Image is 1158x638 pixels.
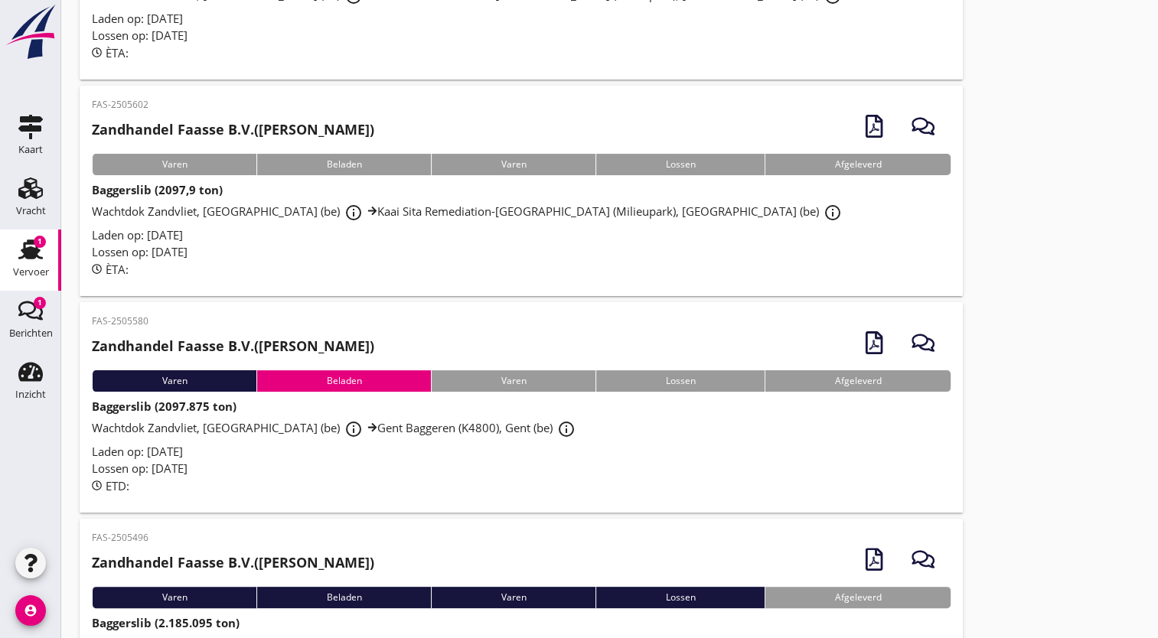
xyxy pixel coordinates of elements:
a: FAS-2505580Zandhandel Faasse B.V.([PERSON_NAME])VarenBeladenVarenLossenAfgeleverdBaggerslib (2097... [80,302,963,513]
font: Kaai Sita Remediation-[GEOGRAPHIC_DATA] (Milieupark), [GEOGRAPHIC_DATA] (be) [377,203,819,219]
div: Lossen [595,154,765,175]
i: info_outline [557,420,576,438]
div: 1 [34,236,46,248]
i: info_outline [344,420,363,438]
font: Wachtdok Zandvliet, [GEOGRAPHIC_DATA] (be) [92,420,340,435]
font: FAS-2505602 [92,98,148,111]
div: Afgeleverd [765,370,951,392]
span: Laden op: [DATE] [92,11,183,26]
font: Wachtdok Zandvliet, [GEOGRAPHIC_DATA] (be) [92,203,340,219]
span: Lossen op: [DATE] [92,244,188,259]
div: Lossen [595,587,765,608]
span: Laden op: [DATE] [92,444,183,459]
span: Laden op: [DATE] [92,227,183,243]
img: logo-small.a267ee39.svg [3,4,58,60]
strong: Baggerslib (2097.875 ton) [92,399,236,414]
div: Vervoer [13,267,49,277]
div: Beladen [256,154,431,175]
i: info_outline [344,203,363,222]
h2: ([PERSON_NAME]) [92,119,374,140]
div: Inzicht [15,389,46,399]
span: ETD: [106,478,129,493]
strong: Baggerslib (2.185.095 ton) [92,615,240,630]
div: Kaart [18,145,43,155]
div: Beladen [256,587,431,608]
div: Lossen [595,370,765,392]
span: ÈTA: [106,45,129,60]
div: Varen [92,587,256,608]
div: Beladen [256,370,431,392]
font: FAS-2505496 [92,531,148,544]
i: info_outline [824,203,842,222]
span: ÈTA: [106,262,129,277]
div: Varen [431,154,595,175]
div: Varen [92,154,256,175]
div: Berichten [9,328,53,338]
h2: ([PERSON_NAME]) [92,336,374,356]
div: 1 [34,297,46,309]
div: Varen [431,370,595,392]
i: account_circle [15,595,46,626]
strong: Zandhandel Faasse B.V. [92,120,254,138]
h2: ([PERSON_NAME]) [92,552,374,573]
div: Afgeleverd [765,154,951,175]
strong: Zandhandel Faasse B.V. [92,337,254,355]
span: Lossen op: [DATE] [92,461,188,476]
font: Gent Baggeren (K4800), Gent (be) [377,420,553,435]
div: Afgeleverd [765,587,951,608]
a: FAS-2505602Zandhandel Faasse B.V.([PERSON_NAME])VarenBeladenVarenLossenAfgeleverdBaggerslib (2097... [80,86,963,296]
strong: Zandhandel Faasse B.V. [92,553,254,571]
strong: Baggerslib (2097,9 ton) [92,182,223,197]
div: Varen [431,587,595,608]
div: Varen [92,370,256,392]
span: Lossen op: [DATE] [92,28,188,43]
font: FAS-2505580 [92,314,148,327]
div: Vracht [16,206,46,216]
